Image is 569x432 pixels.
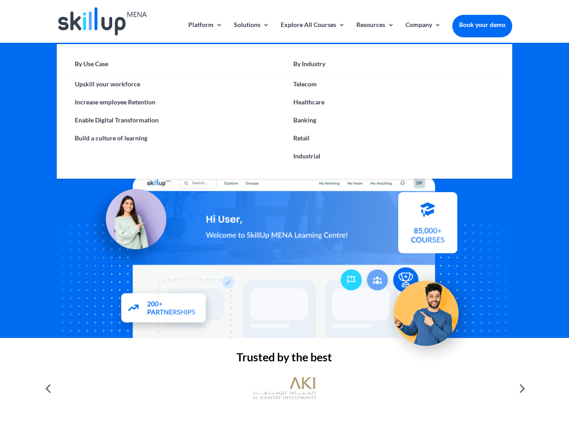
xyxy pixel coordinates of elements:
[284,75,503,93] a: Telecom
[284,93,503,111] a: Healthcare
[380,265,480,365] img: Upskill your workforce - SkillUp
[398,196,457,257] img: Courses library - SkillUp MENA
[66,93,284,111] a: Increase employee Retention
[284,147,503,165] a: Industrial
[66,75,284,93] a: Upskill your workforce
[405,22,441,43] a: Company
[419,335,569,432] iframe: Chat Widget
[234,22,269,43] a: Solutions
[84,176,175,267] img: Learning Management Solution - SkillUp
[356,22,394,43] a: Resources
[66,111,284,129] a: Enable Digital Transformation
[66,58,284,75] a: By Use Case
[284,58,503,75] a: By Industry
[66,129,284,147] a: Build a culture of learning
[284,111,503,129] a: Banking
[284,129,503,147] a: Retail
[58,7,146,36] img: Skillup Mena
[452,15,512,35] a: Book your demo
[188,22,223,43] a: Platform
[281,22,345,43] a: Explore All Courses
[112,290,216,339] img: Partners - SkillUp Mena
[253,373,316,404] img: al khayyat investments logo
[57,351,512,367] h2: Trusted by the best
